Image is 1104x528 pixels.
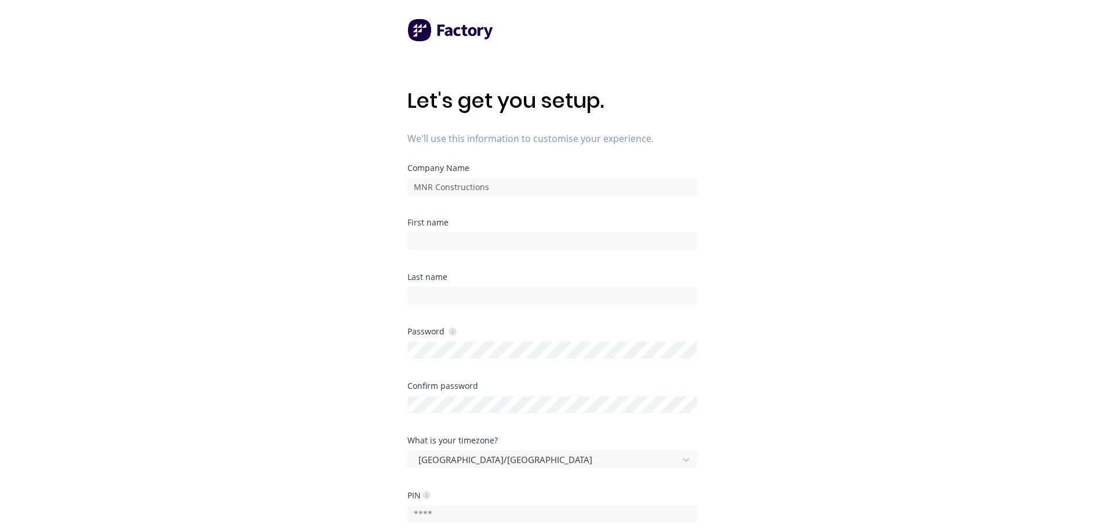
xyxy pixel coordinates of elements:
[407,490,431,501] div: PIN
[407,19,494,42] img: Factory
[407,382,697,390] div: Confirm password
[407,164,697,172] div: Company Name
[407,436,697,445] div: What is your timezone?
[407,132,697,145] span: We'll use this information to customise your experience.
[407,219,697,227] div: First name
[407,88,697,113] h1: Let's get you setup.
[407,273,697,281] div: Last name
[407,326,457,337] div: Password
